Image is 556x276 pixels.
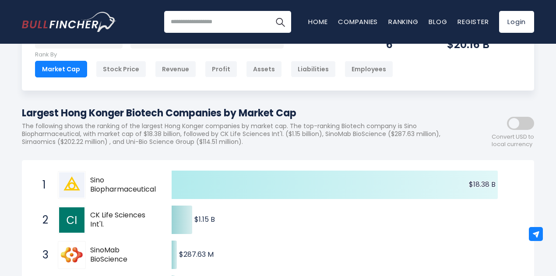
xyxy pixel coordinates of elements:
[90,246,156,264] span: SinoMab BioScience
[205,61,237,77] div: Profit
[59,172,84,198] img: Sino Biopharmaceutical
[338,17,378,26] a: Companies
[38,213,47,227] span: 2
[194,214,215,224] text: $1.15 B
[22,106,455,120] h1: Largest Hong Konger Biotech Companies by Market Cap
[447,38,521,51] div: $20.16 B
[59,246,84,264] img: SinoMab BioScience
[469,179,496,189] text: $18.38 B
[38,178,47,192] span: 1
[90,211,156,229] span: CK Life Sciences Int'l.
[35,61,87,77] div: Market Cap
[22,122,455,146] p: The following shows the ranking of the largest Hong Konger companies by market cap. The top-ranki...
[96,61,146,77] div: Stock Price
[179,249,214,259] text: $287.63 M
[90,176,156,194] span: Sino Biopharmaceutical
[59,207,84,233] img: CK Life Sciences Int'l.
[492,133,534,148] span: Convert USD to local currency
[38,248,47,262] span: 3
[499,11,534,33] a: Login
[246,61,282,77] div: Assets
[345,61,393,77] div: Employees
[388,17,418,26] a: Ranking
[429,17,447,26] a: Blog
[35,51,393,59] p: Rank By
[22,12,116,32] a: Go to homepage
[308,17,327,26] a: Home
[155,61,196,77] div: Revenue
[457,17,489,26] a: Register
[22,12,116,32] img: Bullfincher logo
[269,11,291,33] button: Search
[291,61,336,77] div: Liabilities
[386,38,425,51] div: 6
